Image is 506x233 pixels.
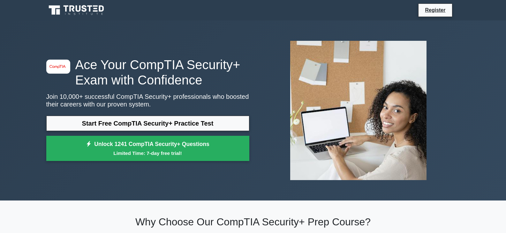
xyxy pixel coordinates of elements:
[46,136,249,161] a: Unlock 1241 CompTIA Security+ QuestionsLimited Time: 7-day free trial!
[54,149,241,157] small: Limited Time: 7-day free trial!
[46,57,249,88] h1: Ace Your CompTIA Security+ Exam with Confidence
[46,116,249,131] a: Start Free CompTIA Security+ Practice Test
[46,216,460,228] h2: Why Choose Our CompTIA Security+ Prep Course?
[46,93,249,108] p: Join 10,000+ successful CompTIA Security+ professionals who boosted their careers with our proven...
[421,6,449,14] a: Register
